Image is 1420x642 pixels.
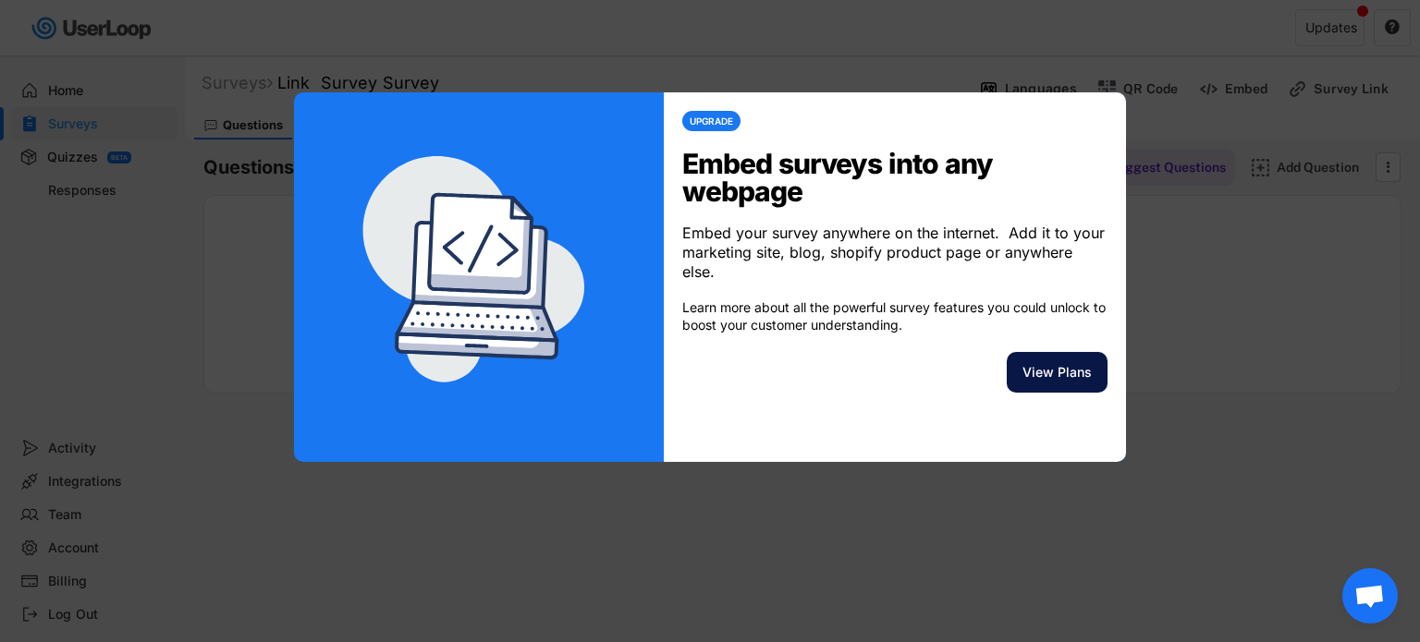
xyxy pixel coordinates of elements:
div: Embed surveys into any webpage [682,150,1108,205]
div: UPGRADE [690,116,733,126]
div: Learn more about all the powerful survey features you could unlock to boost your customer underst... [682,299,1108,333]
div: Embed your survey anywhere on the internet. Add it to your marketing site, blog, shopify product ... [682,224,1108,281]
div: Open chat [1342,568,1398,624]
button: View Plans [1007,352,1108,393]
